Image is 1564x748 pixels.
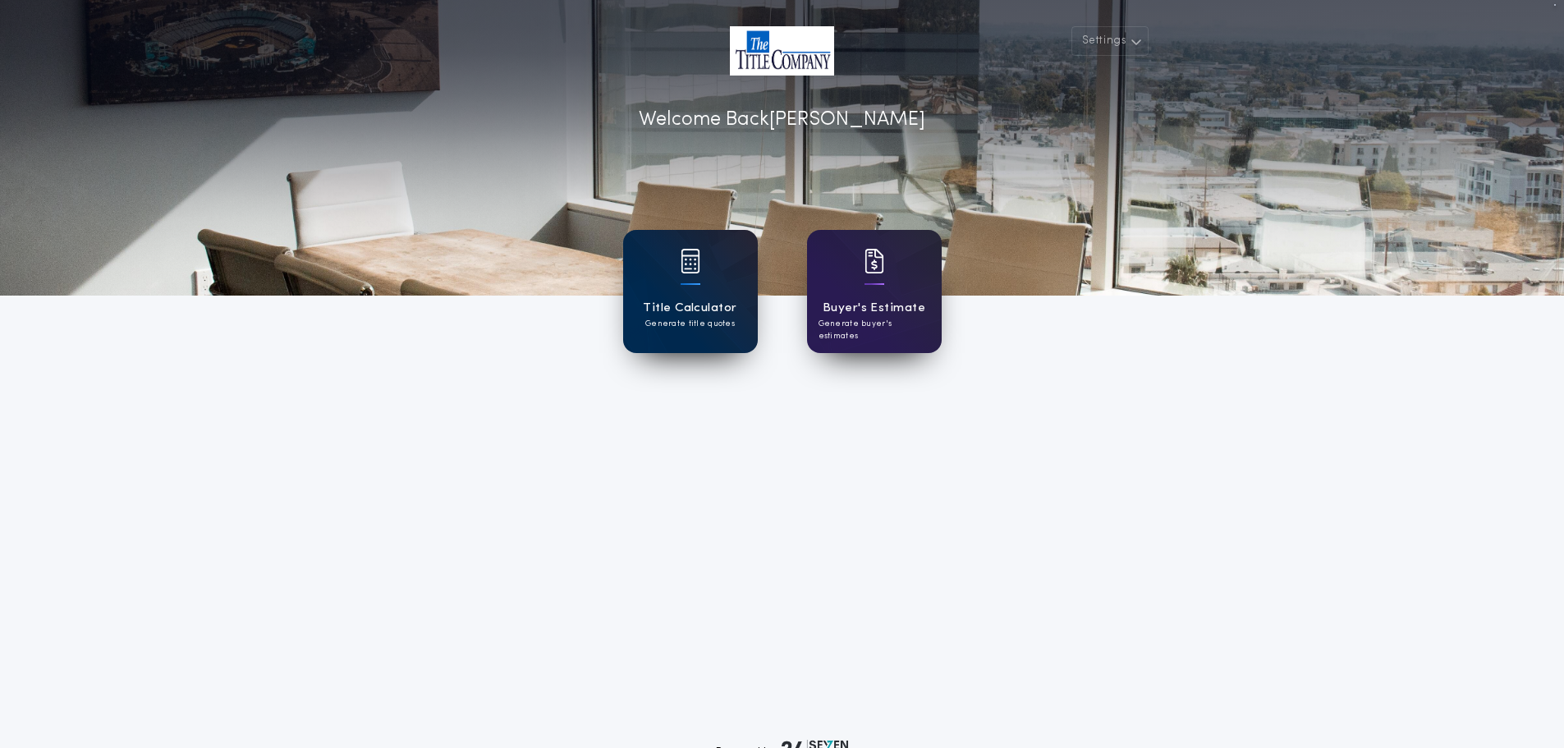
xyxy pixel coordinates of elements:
img: card icon [681,249,700,273]
a: card iconBuyer's EstimateGenerate buyer's estimates [807,230,942,353]
h1: Title Calculator [643,299,736,318]
p: Welcome Back [PERSON_NAME] [639,105,925,135]
p: Generate title quotes [645,318,735,330]
p: Generate buyer's estimates [819,318,930,342]
a: card iconTitle CalculatorGenerate title quotes [623,230,758,353]
h1: Buyer's Estimate [823,299,925,318]
button: Settings [1071,26,1149,56]
img: account-logo [730,26,834,76]
img: card icon [865,249,884,273]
